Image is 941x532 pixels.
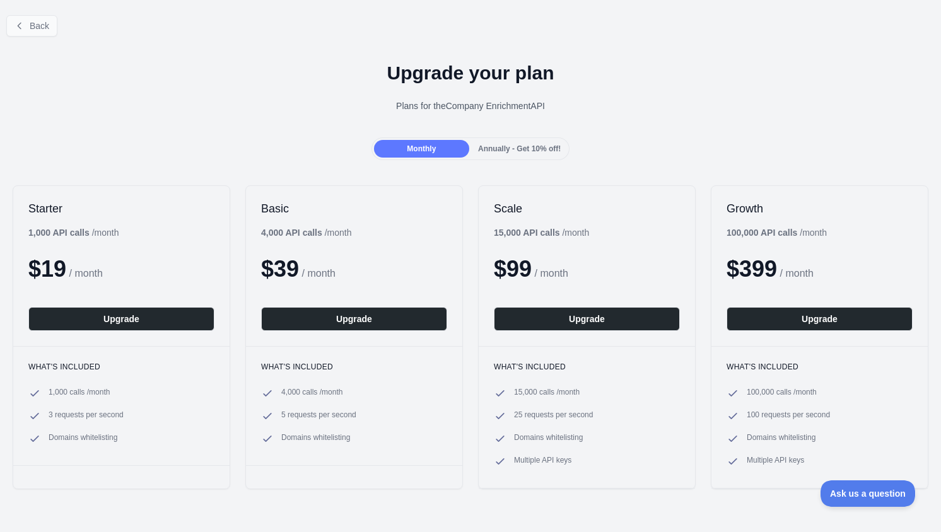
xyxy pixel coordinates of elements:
span: $ 399 [727,256,777,282]
b: 100,000 API calls [727,228,797,238]
h2: Basic [261,201,447,216]
div: / month [727,226,827,239]
div: / month [494,226,589,239]
iframe: Toggle Customer Support [821,480,916,507]
h2: Growth [727,201,913,216]
div: / month [261,226,351,239]
span: $ 99 [494,256,532,282]
h2: Scale [494,201,680,216]
b: 15,000 API calls [494,228,560,238]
